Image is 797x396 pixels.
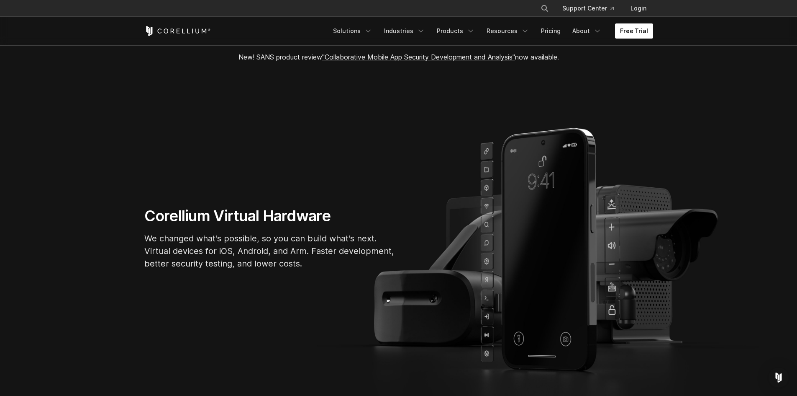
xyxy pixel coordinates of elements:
[144,207,395,225] h1: Corellium Virtual Hardware
[238,53,559,61] span: New! SANS product review now available.
[556,1,620,16] a: Support Center
[379,23,430,39] a: Industries
[328,23,377,39] a: Solutions
[432,23,480,39] a: Products
[536,23,566,39] a: Pricing
[322,53,515,61] a: "Collaborative Mobile App Security Development and Analysis"
[615,23,653,39] a: Free Trial
[482,23,534,39] a: Resources
[530,1,653,16] div: Navigation Menu
[537,1,552,16] button: Search
[144,26,211,36] a: Corellium Home
[144,232,395,270] p: We changed what's possible, so you can build what's next. Virtual devices for iOS, Android, and A...
[328,23,653,39] div: Navigation Menu
[624,1,653,16] a: Login
[769,368,789,388] div: Open Intercom Messenger
[567,23,607,39] a: About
